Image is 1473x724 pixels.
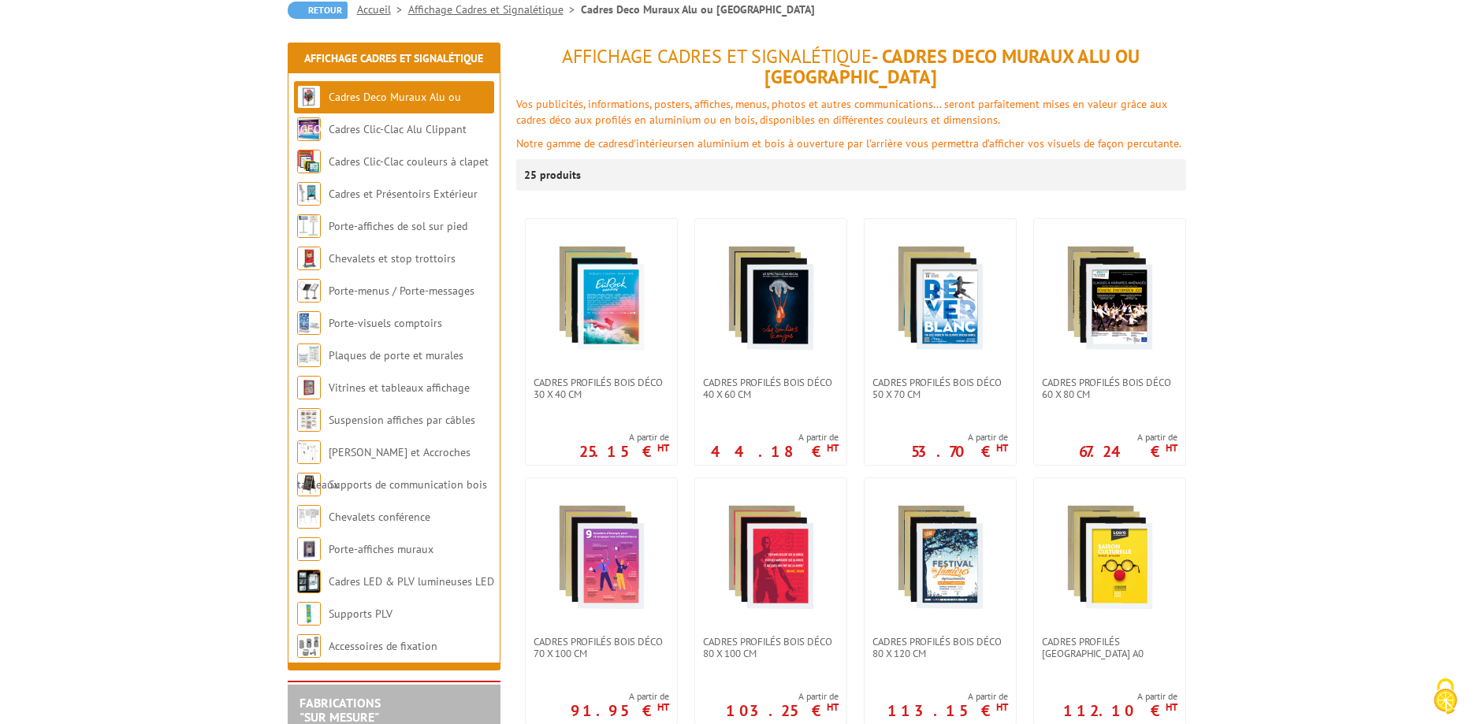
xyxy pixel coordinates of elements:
sup: HT [996,441,1008,455]
img: Cadres Profilés Bois Déco 40 x 60 cm [716,243,826,353]
span: Affichage Cadres et Signalétique [562,44,872,69]
a: [PERSON_NAME] et Accroches tableaux [297,445,471,492]
img: Porte-menus / Porte-messages [297,279,321,303]
img: Cookies (fenêtre modale) [1426,677,1465,716]
a: Porte-visuels comptoirs [329,316,442,330]
sup: HT [996,700,1008,714]
a: Cadres Profilés Bois Déco 40 x 60 cm [695,377,846,400]
a: Cadres Profilés Bois Déco 50 x 70 cm [865,377,1016,400]
a: Porte-menus / Porte-messages [329,284,474,298]
span: A partir de [911,431,1008,444]
sup: HT [827,441,839,455]
span: A partir de [579,431,669,444]
a: Cadres Profilés Bois Déco 80 x 120 cm [865,636,1016,659]
p: 113.15 € [887,706,1008,715]
img: Supports PLV [297,602,321,626]
span: A partir de [711,431,839,444]
span: A partir de [726,690,839,703]
span: Cadres Profilés Bois Déco 50 x 70 cm [872,377,1008,400]
a: Retour [288,2,348,19]
img: Cadres Deco Muraux Alu ou Bois [297,85,321,109]
font: Notre gamme de cadres [516,136,628,150]
img: Porte-affiches muraux [297,537,321,561]
a: Affichage Cadres et Signalétique [304,51,483,65]
span: A partir de [887,690,1008,703]
p: 67.24 € [1079,447,1177,456]
sup: HT [827,700,839,714]
a: Plaques de porte et murales [329,348,463,362]
span: A partir de [1063,690,1177,703]
p: 91.95 € [571,706,669,715]
img: Plaques de porte et murales [297,343,321,367]
img: Chevalets conférence [297,505,321,529]
sup: HT [1166,441,1177,455]
sup: HT [657,441,669,455]
img: Vitrines et tableaux affichage [297,376,321,399]
p: 112.10 € [1063,706,1177,715]
sup: HT [657,700,669,714]
a: Porte-affiches muraux [329,542,433,556]
a: Cadres Deco Muraux Alu ou [GEOGRAPHIC_DATA] [297,90,461,136]
button: Cookies (fenêtre modale) [1418,670,1473,724]
a: Cadres Profilés [GEOGRAPHIC_DATA] A0 [1034,636,1185,659]
img: Cadres Profilés Bois Déco 80 x 120 cm [885,502,995,612]
p: 25.15 € [579,447,669,456]
img: Cadres Profilés Bois Déco A0 [1055,502,1165,612]
p: 103.25 € [726,706,839,715]
span: A partir de [571,690,669,703]
a: Suspension affiches par câbles [329,413,475,427]
a: Cadres LED & PLV lumineuses LED [329,574,494,588]
img: Cadres Profilés Bois Déco 70 x 100 cm [546,502,657,612]
img: Chevalets et stop trottoirs [297,247,321,270]
span: Cadres Profilés Bois Déco 80 x 120 cm [872,636,1008,659]
img: Cadres Profilés Bois Déco 60 x 80 cm [1055,243,1165,353]
p: 44.18 € [711,447,839,456]
a: Affichage Cadres et Signalétique [408,2,581,17]
font: Vos publicités, informations, posters, affiches, menus, photos et autres communications... seront... [516,97,1167,127]
font: d'intérieurs [628,136,683,150]
li: Cadres Deco Muraux Alu ou [GEOGRAPHIC_DATA] [581,2,815,17]
img: Porte-visuels comptoirs [297,311,321,335]
a: Cadres et Présentoirs Extérieur [329,187,478,201]
span: Cadres Profilés Bois Déco 60 x 80 cm [1042,377,1177,400]
img: Cadres Profilés Bois Déco 30 x 40 cm [546,243,657,353]
a: Cadres Profilés Bois Déco 30 x 40 cm [526,377,677,400]
img: Cadres Profilés Bois Déco 50 x 70 cm [885,243,995,353]
span: Cadres Profilés Bois Déco 80 x 100 cm [703,636,839,659]
a: Cadres Profilés Bois Déco 60 x 80 cm [1034,377,1185,400]
img: Cadres et Présentoirs Extérieur [297,182,321,206]
a: Cadres Profilés Bois Déco 80 x 100 cm [695,636,846,659]
span: Cadres Profilés Bois Déco 40 x 60 cm [703,377,839,400]
span: Cadres Profilés Bois Déco 70 x 100 cm [534,636,669,659]
img: Cimaises et Accroches tableaux [297,440,321,464]
img: Cadres LED & PLV lumineuses LED [297,570,321,593]
p: 53.70 € [911,447,1008,456]
p: 25 produits [524,159,583,191]
a: Supports de communication bois [329,477,487,492]
a: Chevalets et stop trottoirs [329,251,456,265]
img: Porte-affiches de sol sur pied [297,214,321,238]
a: Chevalets conférence [329,510,430,524]
h1: - Cadres Deco Muraux Alu ou [GEOGRAPHIC_DATA] [516,46,1186,88]
sup: HT [1166,700,1177,714]
font: en aluminium et bois à ouverture par l'arrière vous permettra d’afficher vos visuels de façon per... [683,136,1181,150]
a: Supports PLV [329,607,392,621]
a: Accessoires de fixation [329,639,437,653]
a: Vitrines et tableaux affichage [329,381,470,395]
img: Cadres Profilés Bois Déco 80 x 100 cm [716,502,826,612]
span: Cadres Profilés Bois Déco 30 x 40 cm [534,377,669,400]
a: Porte-affiches de sol sur pied [329,219,467,233]
img: Cadres Clic-Clac couleurs à clapet [297,150,321,173]
span: Cadres Profilés [GEOGRAPHIC_DATA] A0 [1042,636,1177,659]
a: Cadres Clic-Clac couleurs à clapet [329,154,489,169]
span: A partir de [1079,431,1177,444]
a: Cadres Profilés Bois Déco 70 x 100 cm [526,636,677,659]
a: Cadres Clic-Clac Alu Clippant [329,122,467,136]
a: Accueil [357,2,408,17]
img: Suspension affiches par câbles [297,408,321,432]
img: Accessoires de fixation [297,634,321,658]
